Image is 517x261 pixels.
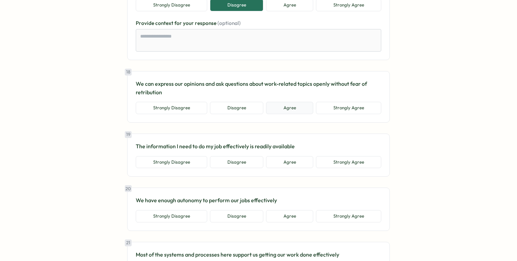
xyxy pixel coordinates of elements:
[266,210,313,222] button: Agree
[217,20,241,26] span: (optional)
[136,102,207,114] button: Strongly Disagree
[155,20,174,26] span: context
[125,185,132,192] div: 20
[210,102,263,114] button: Disagree
[266,102,313,114] button: Agree
[210,210,263,222] button: Disagree
[316,102,381,114] button: Strongly Agree
[136,210,207,222] button: Strongly Disagree
[125,131,132,138] div: 19
[136,196,381,205] p: We have enough autonomy to perform our jobs effectively
[136,80,381,97] p: We can express our opinions and ask questions about work-related topics openly without fear of re...
[183,20,195,26] span: your
[195,20,217,26] span: response
[316,210,381,222] button: Strongly Agree
[125,69,132,75] div: 18
[136,250,381,259] p: Most of the systems and processes here support us getting our work done effectively
[125,239,132,246] div: 21
[316,156,381,168] button: Strongly Agree
[136,20,155,26] span: Provide
[210,156,263,168] button: Disagree
[136,142,381,151] p: The information I need to do my job effectively is readily available
[266,156,313,168] button: Agree
[174,20,183,26] span: for
[136,156,207,168] button: Strongly Disagree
